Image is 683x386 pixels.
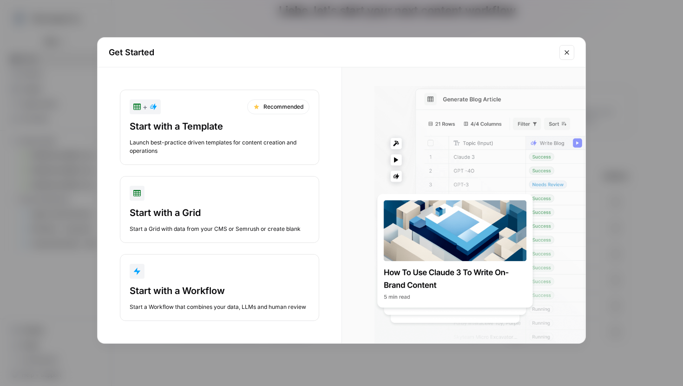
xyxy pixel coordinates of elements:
div: + [133,101,157,112]
button: +RecommendedStart with a TemplateLaunch best-practice driven templates for content creation and o... [120,90,319,165]
div: Start with a Template [130,120,309,133]
button: Close modal [559,45,574,60]
div: Start a Grid with data from your CMS or Semrush or create blank [130,225,309,233]
button: Start with a WorkflowStart a Workflow that combines your data, LLMs and human review [120,254,319,321]
div: Start a Workflow that combines your data, LLMs and human review [130,303,309,311]
div: Launch best-practice driven templates for content creation and operations [130,138,309,155]
div: Start with a Grid [130,206,309,219]
div: Recommended [247,99,309,114]
div: Start with a Workflow [130,284,309,297]
h2: Get Started [109,46,554,59]
button: Start with a GridStart a Grid with data from your CMS or Semrush or create blank [120,176,319,243]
